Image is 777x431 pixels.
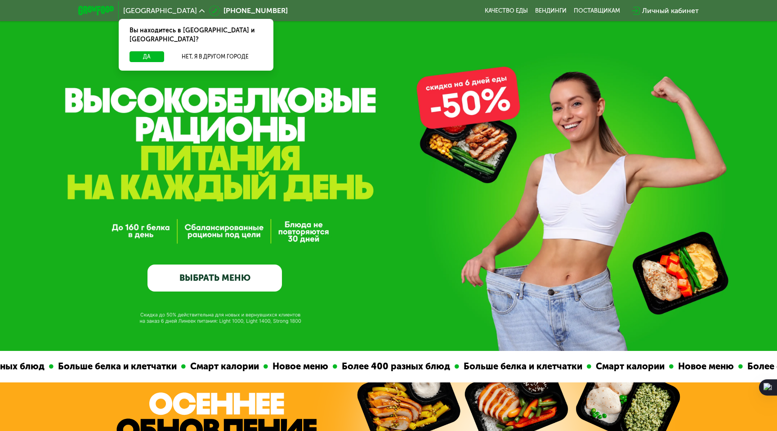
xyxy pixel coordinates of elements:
[485,7,528,14] a: Качество еды
[247,359,365,373] div: Более 400 разных блюд
[642,5,699,16] div: Личный кабинет
[119,19,273,51] div: Вы находитесь в [GEOGRAPHIC_DATA] и [GEOGRAPHIC_DATA]?
[535,7,567,14] a: Вендинги
[147,265,282,292] a: ВЫБРАТЬ МЕНЮ
[123,7,197,14] span: [GEOGRAPHIC_DATA]
[369,359,497,373] div: Больше белка и клетчатки
[584,359,648,373] div: Новое меню
[129,51,164,62] button: Да
[209,5,288,16] a: [PHONE_NUMBER]
[574,7,620,14] div: поставщикам
[653,359,770,373] div: Более 400 разных блюд
[168,51,263,62] button: Нет, я в другом городе
[96,359,174,373] div: Смарт калории
[501,359,579,373] div: Смарт калории
[178,359,243,373] div: Новое меню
